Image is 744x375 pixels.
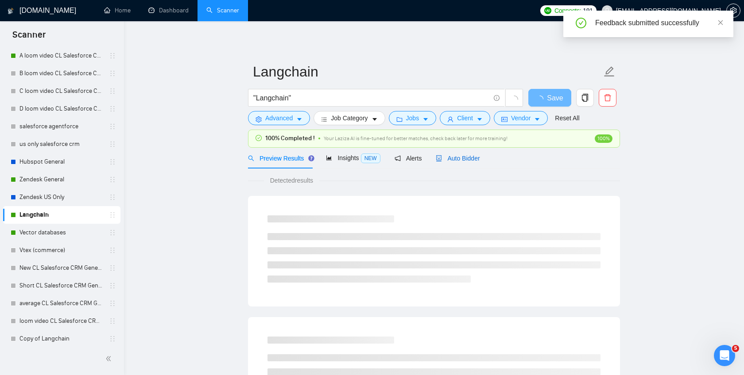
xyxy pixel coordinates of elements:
button: userClientcaret-down [440,111,490,125]
span: loading [536,96,547,103]
a: searchScanner [206,7,239,14]
button: delete [599,89,616,107]
span: holder [109,123,116,130]
span: area-chart [326,155,332,161]
button: copy [576,89,594,107]
a: setting [726,7,740,14]
span: holder [109,282,116,289]
span: user [447,116,453,122]
span: holder [109,141,116,148]
span: caret-down [372,116,378,122]
button: barsJob Categorycaret-down [314,111,385,125]
button: folderJobscaret-down [389,111,437,125]
span: holder [109,229,116,236]
span: robot [436,155,442,161]
span: Connects: [554,6,581,15]
a: C loom video CL Salesforce CRM General [19,82,104,100]
span: Advanced [265,113,293,123]
span: search [248,155,254,161]
span: holder [109,158,116,165]
span: loading [510,96,518,103]
a: Zendesk General [19,171,104,188]
span: holder [109,211,116,218]
span: check-circle [256,135,262,141]
a: Vector databases [19,224,104,241]
span: copy [577,94,593,102]
div: Tooltip anchor [307,154,315,162]
a: Vtex (commerce) [19,241,104,259]
img: logo [8,4,14,18]
a: dashboardDashboard [148,7,189,14]
span: 100% Completed ! [265,134,315,143]
iframe: Intercom live chat [714,345,735,366]
span: bars [321,116,327,122]
a: Reset All [555,113,579,123]
span: 5 [732,345,739,352]
span: holder [109,105,116,112]
button: setting [726,4,740,18]
span: Your Laziza AI is fine-tuned for better matches, check back later for more training! [324,135,508,142]
a: D loom video CL Salesforce CRM General [19,100,104,118]
span: Scanner [5,28,53,47]
span: user [604,8,610,14]
a: us only salesforce crm [19,135,104,153]
a: Short CL Salesforce CRM General [19,277,104,295]
a: New CL Salesforce CRM General [19,259,104,277]
span: double-left [105,354,114,363]
span: Auto Bidder [436,155,480,162]
input: Scanner name... [253,61,602,83]
a: loom video CL Salesforce CRM General [19,312,104,330]
a: average CL Salesforce CRM General [19,295,104,312]
button: Save [528,89,571,107]
span: holder [109,194,116,201]
input: Search Freelance Jobs... [253,92,490,103]
span: 191 [583,6,593,15]
span: notification [395,155,401,161]
img: upwork-logo.png [544,7,551,14]
span: holder [109,335,116,342]
a: Hubspot General [19,153,104,171]
span: Insights [326,154,380,161]
a: Copy of Langchain [19,330,104,348]
span: Jobs [406,113,419,123]
span: idcard [501,116,508,122]
span: caret-down [422,116,429,122]
span: caret-down [534,116,540,122]
span: Save [547,92,563,103]
span: holder [109,318,116,325]
a: A loom video CL Salesforce CRM General [19,47,104,65]
span: NEW [361,153,380,163]
span: info-circle [494,95,500,101]
a: salesforce agentforce [19,118,104,135]
a: Langchain [19,206,104,224]
span: Job Category [331,113,368,123]
span: 100% [595,134,612,143]
span: holder [109,52,116,59]
span: holder [109,264,116,272]
span: check-circle [576,18,586,28]
a: B loom video CL Salesforce CRM General [19,65,104,82]
a: Zendesk US Only [19,188,104,206]
span: Vendor [511,113,531,123]
span: caret-down [477,116,483,122]
span: setting [256,116,262,122]
span: Preview Results [248,155,312,162]
span: holder [109,70,116,77]
a: homeHome [104,7,131,14]
span: Client [457,113,473,123]
span: Detected results [264,176,319,185]
span: edit [604,66,615,77]
span: holder [109,247,116,254]
span: holder [109,88,116,95]
span: holder [109,176,116,183]
span: caret-down [296,116,302,122]
span: close [717,19,724,26]
span: Alerts [395,155,422,162]
span: folder [396,116,403,122]
button: idcardVendorcaret-down [494,111,548,125]
span: delete [599,94,616,102]
span: holder [109,300,116,307]
div: Feedback submitted successfully [595,18,723,28]
button: settingAdvancedcaret-down [248,111,310,125]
